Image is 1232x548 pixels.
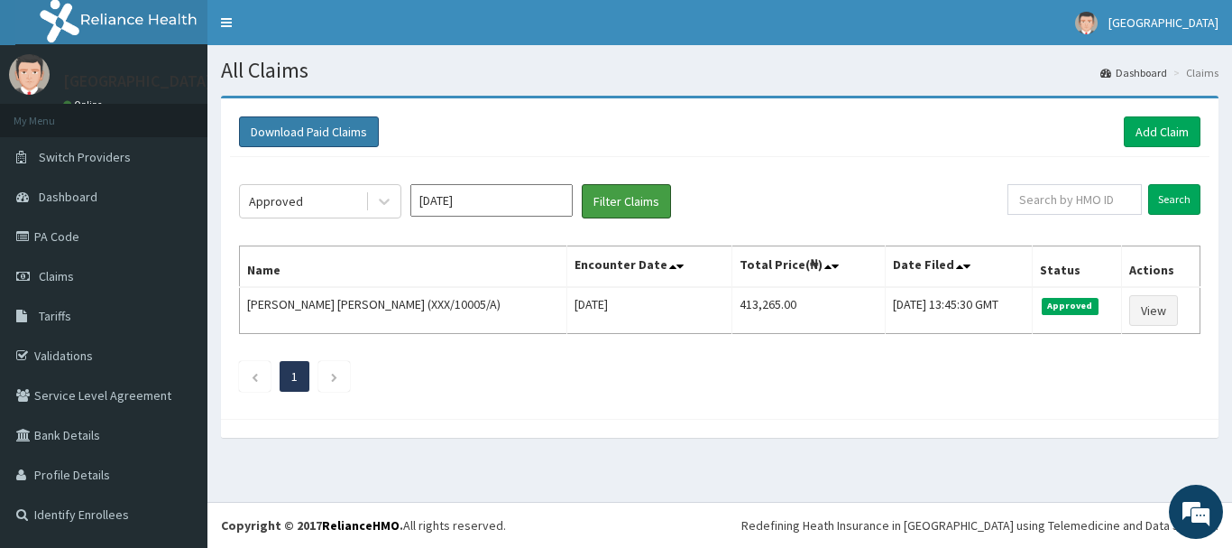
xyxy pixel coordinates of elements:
[240,287,567,334] td: [PERSON_NAME] [PERSON_NAME] (XXX/10005/A)
[732,287,885,334] td: 413,265.00
[221,59,1218,82] h1: All Claims
[885,287,1032,334] td: [DATE] 13:45:30 GMT
[567,287,732,334] td: [DATE]
[1042,298,1099,314] span: Approved
[39,268,74,284] span: Claims
[63,98,106,111] a: Online
[1032,246,1121,288] th: Status
[9,54,50,95] img: User Image
[39,308,71,324] span: Tariffs
[221,517,403,534] strong: Copyright © 2017 .
[330,368,338,385] a: Next page
[1148,184,1200,215] input: Search
[1122,246,1200,288] th: Actions
[39,189,97,205] span: Dashboard
[1100,65,1167,80] a: Dashboard
[251,368,259,385] a: Previous page
[207,502,1232,548] footer: All rights reserved.
[741,516,1218,534] div: Redefining Heath Insurance in [GEOGRAPHIC_DATA] using Telemedicine and Data Science!
[1129,295,1178,326] a: View
[1075,12,1098,34] img: User Image
[240,246,567,288] th: Name
[63,73,212,89] p: [GEOGRAPHIC_DATA]
[249,192,303,210] div: Approved
[567,246,732,288] th: Encounter Date
[291,368,298,385] a: Page 1 is your current page
[582,184,671,218] button: Filter Claims
[1124,116,1200,147] a: Add Claim
[322,517,400,534] a: RelianceHMO
[1007,184,1142,215] input: Search by HMO ID
[1108,14,1218,31] span: [GEOGRAPHIC_DATA]
[39,149,131,165] span: Switch Providers
[1169,65,1218,80] li: Claims
[410,184,573,217] input: Select Month and Year
[732,246,885,288] th: Total Price(₦)
[885,246,1032,288] th: Date Filed
[239,116,379,147] button: Download Paid Claims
